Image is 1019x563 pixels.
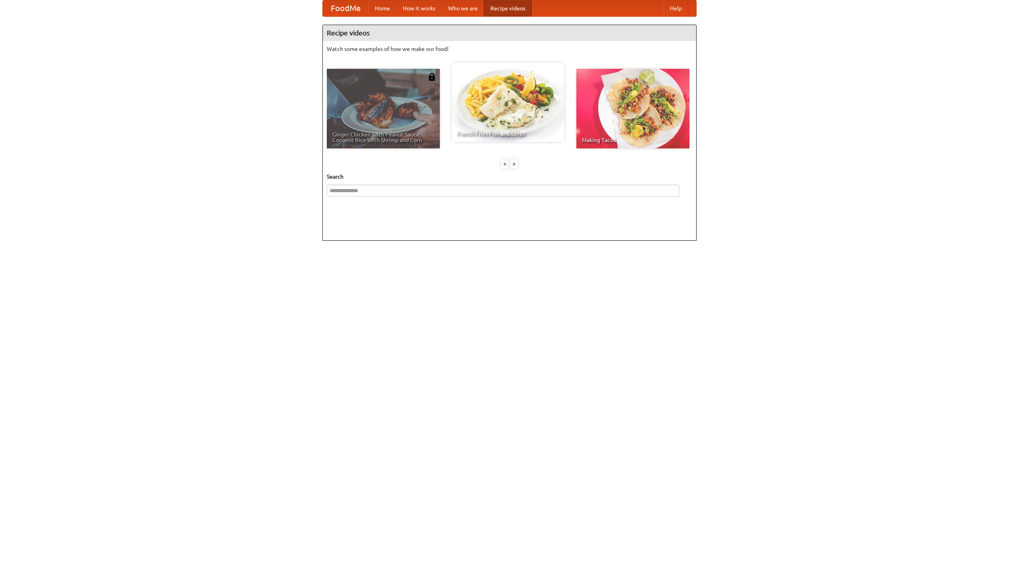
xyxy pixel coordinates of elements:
a: Who we are [442,0,484,16]
a: Home [369,0,396,16]
a: FoodMe [323,0,369,16]
a: Recipe videos [484,0,532,16]
a: French Fries Fish and Chips [451,62,564,142]
a: How it works [396,0,442,16]
a: Making Tacos [576,69,689,148]
p: Watch some examples of how we make our food! [327,45,692,53]
span: French Fries Fish and Chips [457,131,559,136]
h5: Search [327,173,692,181]
span: Making Tacos [582,137,684,143]
h4: Recipe videos [323,25,696,41]
div: » [511,159,518,169]
a: Help [664,0,688,16]
img: 483408.png [428,73,436,81]
div: « [501,159,508,169]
